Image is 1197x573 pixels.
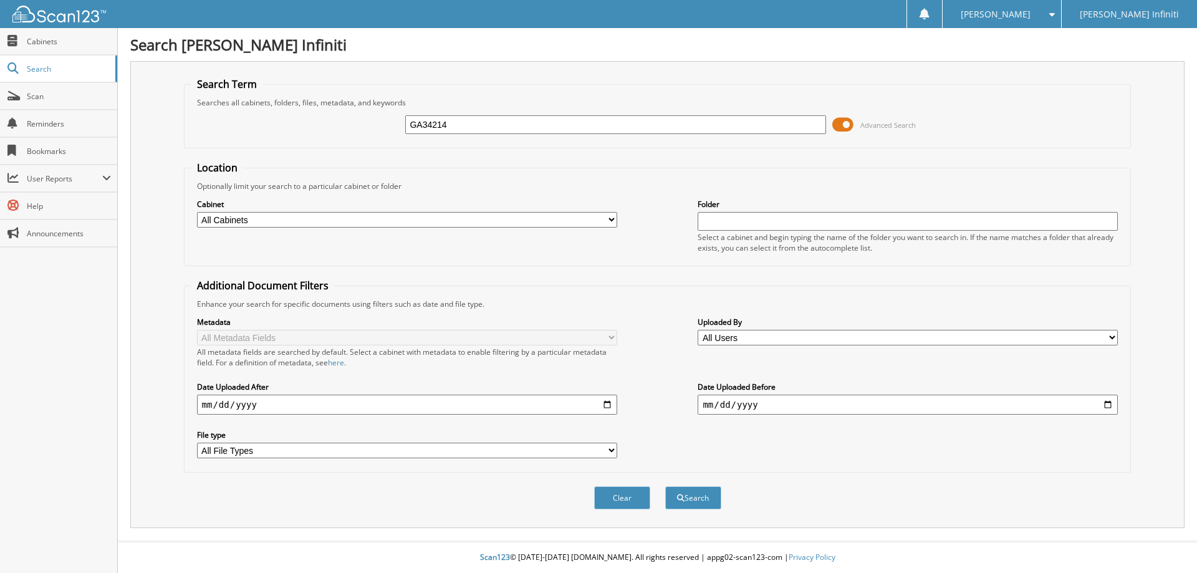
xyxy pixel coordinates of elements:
div: Enhance your search for specific documents using filters such as date and file type. [191,299,1125,309]
span: Bookmarks [27,146,111,156]
span: [PERSON_NAME] Infiniti [1080,11,1179,18]
span: Help [27,201,111,211]
legend: Additional Document Filters [191,279,335,292]
span: Announcements [27,228,111,239]
div: All metadata fields are searched by default. Select a cabinet with metadata to enable filtering b... [197,347,617,368]
label: Date Uploaded After [197,382,617,392]
span: Scan123 [480,552,510,562]
div: Select a cabinet and begin typing the name of the folder you want to search in. If the name match... [698,232,1118,253]
iframe: Chat Widget [1135,513,1197,573]
legend: Location [191,161,244,175]
span: Search [27,64,109,74]
h1: Search [PERSON_NAME] Infiniti [130,34,1185,55]
a: here [328,357,344,368]
label: Metadata [197,317,617,327]
a: Privacy Policy [789,552,835,562]
div: Searches all cabinets, folders, files, metadata, and keywords [191,97,1125,108]
label: Uploaded By [698,317,1118,327]
img: scan123-logo-white.svg [12,6,106,22]
legend: Search Term [191,77,263,91]
div: © [DATE]-[DATE] [DOMAIN_NAME]. All rights reserved | appg02-scan123-com | [118,542,1197,573]
span: Cabinets [27,36,111,47]
span: Reminders [27,118,111,129]
span: User Reports [27,173,102,184]
div: Optionally limit your search to a particular cabinet or folder [191,181,1125,191]
span: Advanced Search [860,120,916,130]
input: end [698,395,1118,415]
label: Cabinet [197,199,617,209]
label: Date Uploaded Before [698,382,1118,392]
input: start [197,395,617,415]
button: Search [665,486,721,509]
span: [PERSON_NAME] [961,11,1031,18]
label: Folder [698,199,1118,209]
button: Clear [594,486,650,509]
span: Scan [27,91,111,102]
label: File type [197,430,617,440]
